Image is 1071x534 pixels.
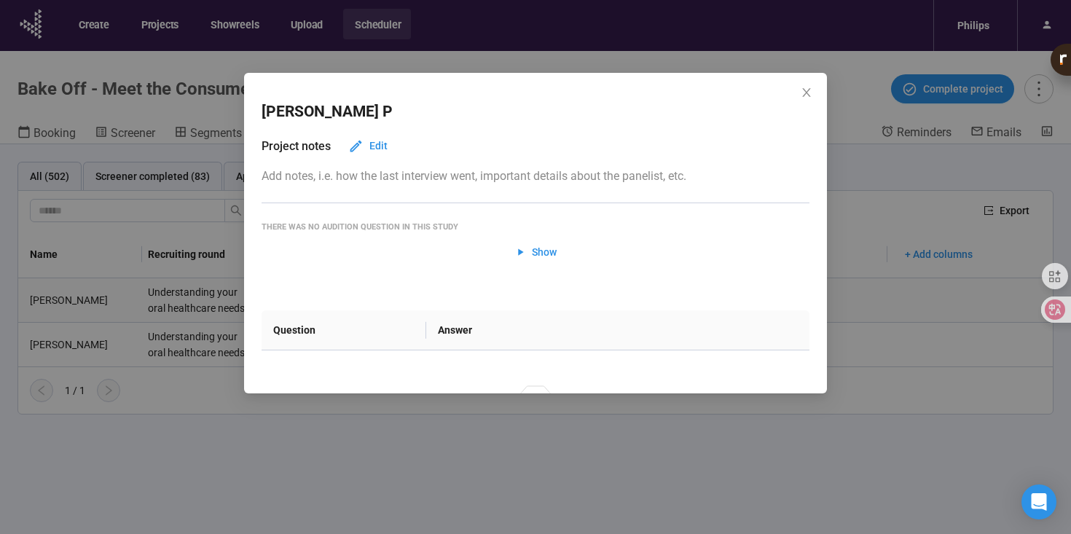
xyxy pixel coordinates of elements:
button: Edit [337,134,399,157]
button: Show [503,240,569,264]
h3: Project notes [262,137,331,155]
div: Open Intercom Messenger [1021,484,1056,519]
span: close [801,87,812,98]
p: Add notes, i.e. how the last interview went, important details about the panelist, etc. [262,167,809,185]
span: Edit [369,138,388,154]
button: Close [799,85,815,101]
h2: [PERSON_NAME] P [262,100,393,124]
span: Show [532,244,557,260]
th: Answer [426,310,809,350]
div: There was no audition question in this study [262,221,809,233]
th: Question [262,310,426,350]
